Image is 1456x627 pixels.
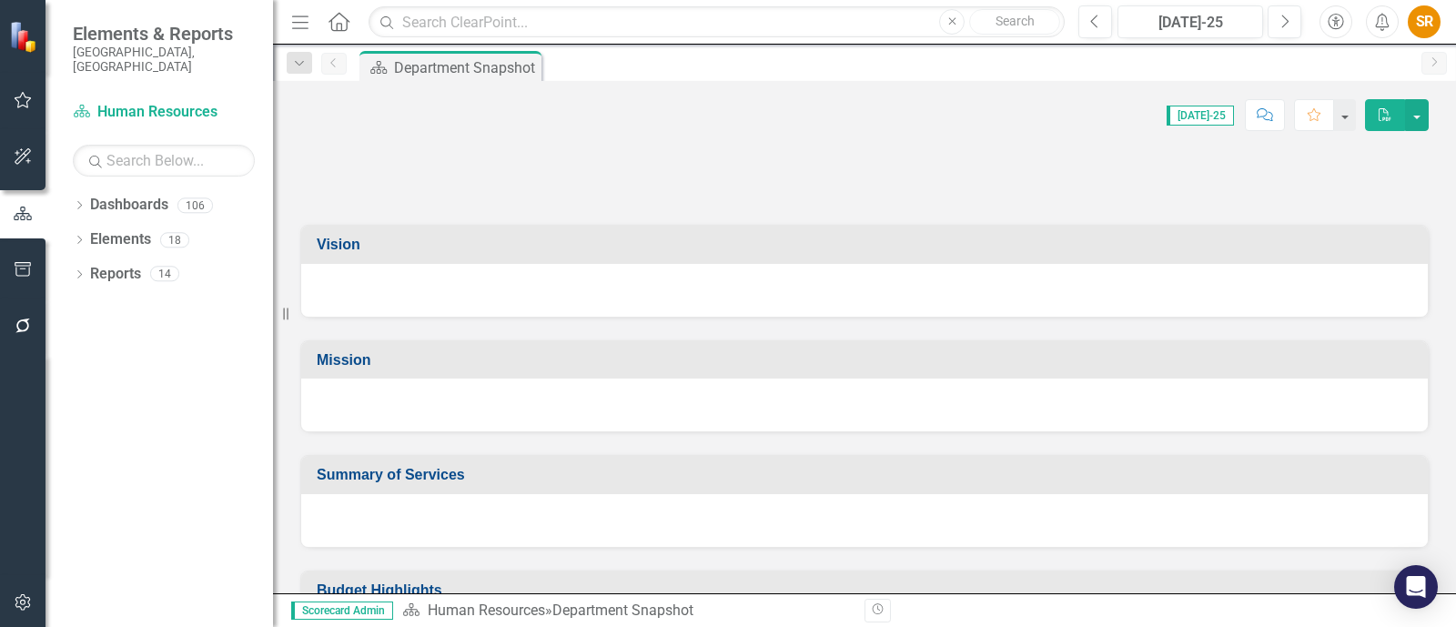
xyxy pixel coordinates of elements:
div: 14 [150,267,179,282]
div: 18 [160,232,189,248]
span: Scorecard Admin [291,602,393,620]
h3: Summary of Services [317,467,1419,483]
button: SR [1408,5,1441,38]
h3: Vision [317,237,1419,253]
div: [DATE]-25 [1124,12,1257,34]
div: » [402,601,851,622]
a: Reports [90,264,141,285]
button: Search [969,9,1060,35]
a: Human Resources [73,102,255,123]
span: Search [996,14,1035,28]
div: Department Snapshot [394,56,537,79]
div: 106 [177,197,213,213]
a: Human Resources [428,602,545,619]
span: [DATE]-25 [1167,106,1234,126]
input: Search ClearPoint... [369,6,1065,38]
input: Search Below... [73,145,255,177]
div: Department Snapshot [552,602,693,619]
div: Open Intercom Messenger [1394,565,1438,609]
img: ClearPoint Strategy [9,21,41,53]
button: [DATE]-25 [1117,5,1263,38]
h3: Budget Highlights [317,582,1419,599]
small: [GEOGRAPHIC_DATA], [GEOGRAPHIC_DATA] [73,45,255,75]
a: Dashboards [90,195,168,216]
h3: Mission [317,352,1419,369]
a: Elements [90,229,151,250]
span: Elements & Reports [73,23,255,45]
